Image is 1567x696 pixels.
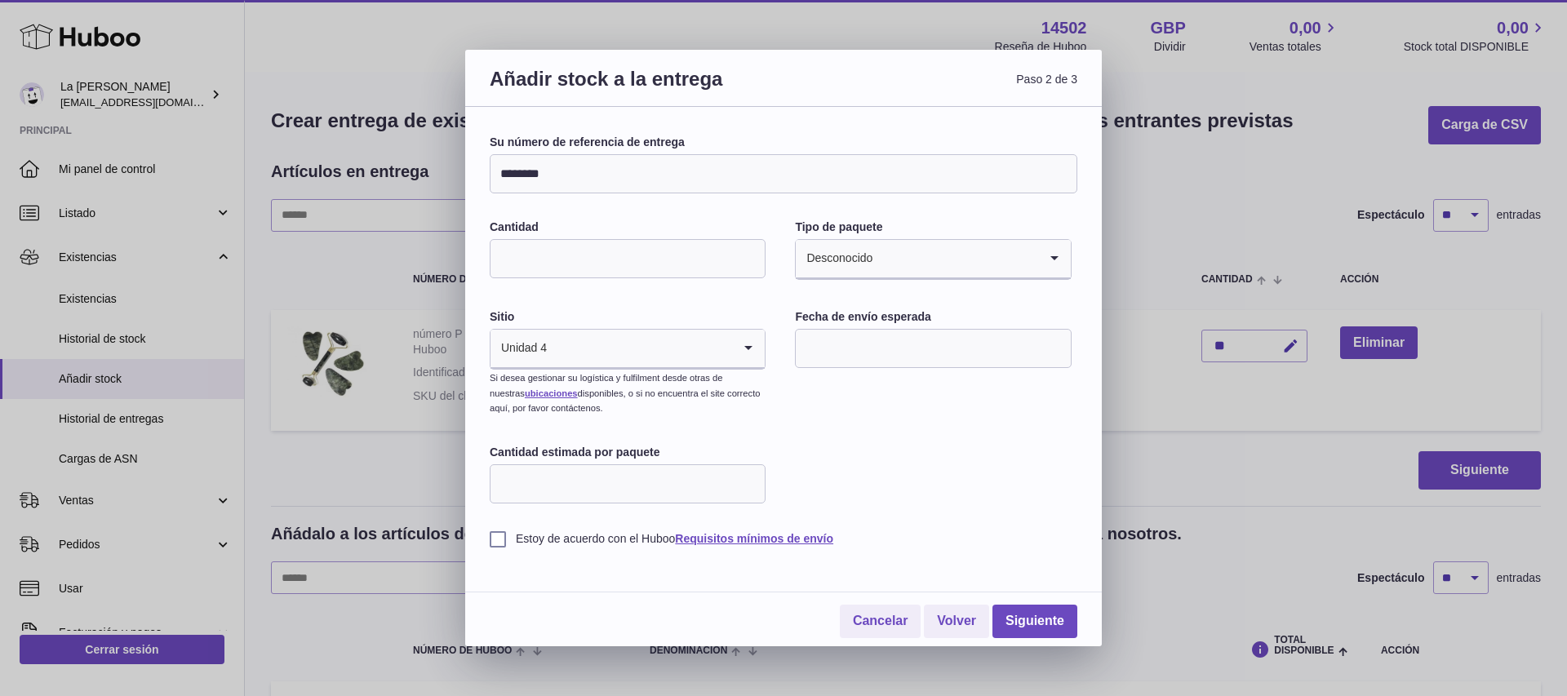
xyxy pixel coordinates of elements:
[490,66,783,111] h3: Añadir stock a la entrega
[490,135,1077,150] label: Su número de referencia de entrega
[525,388,578,398] a: ubicaciones
[783,66,1077,111] span: Paso 2 de 3
[501,341,547,354] font: Unidad 4
[796,240,873,277] span: Desconocido
[548,330,732,367] input: Buscar opción
[490,373,760,414] small: Si desea gestionar su logística y fulfilment desde otras de nuestras disponibles, o si no encuent...
[490,310,514,323] font: Sitio
[924,605,989,638] a: Volver
[795,309,1071,325] label: Fecha de envío esperada
[490,445,766,460] label: Cantidad estimada por paquete
[796,240,1070,279] div: Buscar opción
[873,240,1037,277] input: Buscar opción
[675,532,833,545] a: Requisitos mínimos de envío
[795,219,1071,235] label: Tipo de paquete
[992,605,1077,638] a: Siguiente
[840,605,921,638] a: Cancelar
[490,531,1077,547] label: Estoy de acuerdo con el Huboo
[853,614,908,627] font: Cancelar
[491,330,765,369] div: Buscar opción
[490,219,766,235] label: Cantidad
